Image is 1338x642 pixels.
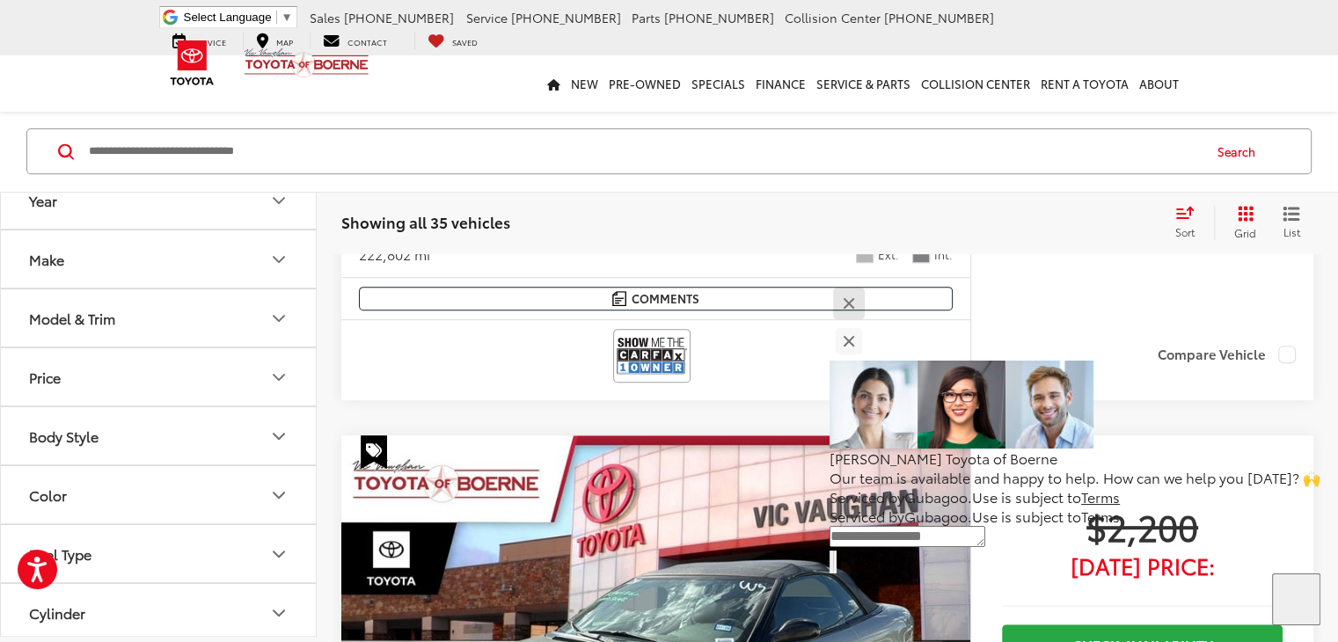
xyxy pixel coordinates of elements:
[310,32,400,49] a: Contact
[566,55,603,112] a: New
[1,467,318,524] button: ColorColor
[281,11,293,24] span: ▼
[29,546,91,563] div: Fuel Type
[184,11,272,24] span: Select Language
[1,349,318,406] button: PricePrice
[1,172,318,230] button: YearYear
[1,231,318,288] button: MakeMake
[310,9,340,26] span: Sales
[612,291,626,306] img: Comments
[603,55,686,112] a: Pre-Owned
[1166,205,1214,240] button: Select sort value
[29,252,64,268] div: Make
[785,9,881,26] span: Collision Center
[1201,129,1281,173] button: Search
[29,193,57,209] div: Year
[1,526,318,583] button: Fuel TypeFuel Type
[1269,205,1313,240] button: List View
[1234,225,1256,240] span: Grid
[268,308,289,329] div: Model & Trim
[1002,504,1283,548] span: $2,200
[1,585,318,642] button: CylinderCylinder
[244,47,369,78] img: Vic Vaughan Toyota of Boerne
[664,9,774,26] span: [PHONE_NUMBER]
[811,55,916,112] a: Service & Parts: Opens in a new tab
[686,55,750,112] a: Specials
[1035,55,1134,112] a: Rent a Toyota
[268,190,289,211] div: Year
[414,32,491,49] a: My Saved Vehicles
[1283,224,1300,239] span: List
[750,55,811,112] a: Finance
[1134,55,1184,112] a: About
[243,32,306,49] a: Map
[184,11,293,24] a: Select Language​
[632,9,661,26] span: Parts
[341,211,510,232] span: Showing all 35 vehicles
[361,435,387,469] span: Special
[268,485,289,506] div: Color
[29,310,115,327] div: Model & Trim
[29,428,99,445] div: Body Style
[1158,346,1296,363] label: Compare Vehicle
[29,487,67,504] div: Color
[542,55,566,112] a: Home
[87,130,1201,172] input: Search by Make, Model, or Keyword
[268,367,289,388] div: Price
[268,426,289,447] div: Body Style
[1214,205,1269,240] button: Grid View
[1,290,318,347] button: Model & TrimModel & Trim
[29,369,61,386] div: Price
[359,287,953,310] button: Comments
[1,408,318,465] button: Body StyleBody Style
[511,9,621,26] span: [PHONE_NUMBER]
[617,332,687,379] img: CarFax One Owner
[466,9,508,26] span: Service
[268,544,289,565] div: Fuel Type
[268,602,289,624] div: Cylinder
[159,34,225,91] img: Toyota
[1175,224,1195,239] span: Sort
[344,9,454,26] span: [PHONE_NUMBER]
[276,11,277,24] span: ​
[29,605,85,622] div: Cylinder
[916,55,1035,112] a: Collision Center
[1002,557,1283,574] span: [DATE] Price:
[884,9,994,26] span: [PHONE_NUMBER]
[452,36,478,47] span: Saved
[268,249,289,270] div: Make
[159,32,239,49] a: Service
[631,290,698,307] span: Comments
